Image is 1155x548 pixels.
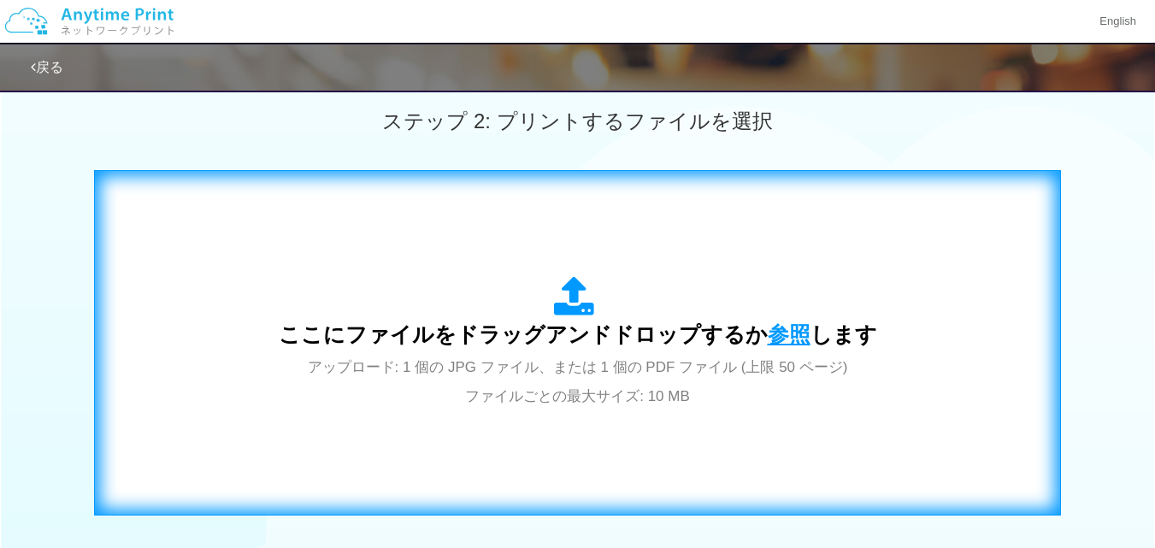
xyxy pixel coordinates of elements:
span: 参照 [768,322,810,346]
a: 戻る [31,60,63,74]
span: アップロード: 1 個の JPG ファイル、または 1 個の PDF ファイル (上限 50 ページ) ファイルごとの最大サイズ: 10 MB [308,359,848,404]
span: ステップ 2: プリントするファイルを選択 [382,109,772,133]
span: ここにファイルをドラッグアンドドロップするか します [279,322,877,346]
